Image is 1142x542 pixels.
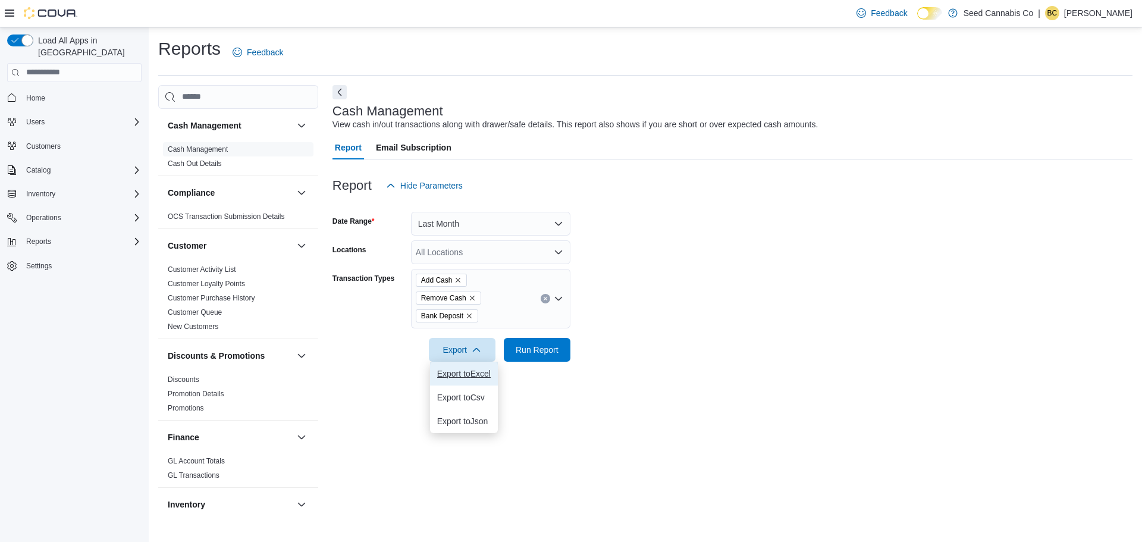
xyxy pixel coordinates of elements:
button: Finance [168,431,292,443]
button: Finance [294,430,309,444]
span: Export [436,338,488,362]
button: Export toExcel [430,362,498,386]
a: Customer Activity List [168,265,236,274]
a: Home [21,91,50,105]
h3: Finance [168,431,199,443]
button: Discounts & Promotions [168,350,292,362]
a: Promotion Details [168,390,224,398]
span: Customer Queue [168,308,222,317]
div: Compliance [158,209,318,228]
button: Compliance [168,187,292,199]
a: Feedback [228,40,288,64]
span: Promotion Details [168,389,224,399]
button: Export toCsv [430,386,498,409]
span: Bank Deposit [421,310,463,322]
span: BC [1047,6,1058,20]
h1: Reports [158,37,221,61]
button: Run Report [504,338,570,362]
a: Settings [21,259,57,273]
span: Email Subscription [376,136,451,159]
button: Customers [2,137,146,155]
span: Operations [21,211,142,225]
div: Discounts & Promotions [158,372,318,420]
button: Remove Add Cash from selection in this group [454,277,462,284]
button: Remove Remove Cash from selection in this group [469,295,476,302]
button: Clear input [541,294,550,303]
input: Dark Mode [917,7,942,20]
label: Locations [332,245,366,255]
p: Seed Cannabis Co [964,6,1034,20]
nav: Complex example [7,84,142,306]
span: Promotions [168,403,204,413]
span: Export to Csv [437,393,491,402]
h3: Cash Management [332,104,443,118]
a: Cash Management [168,145,228,153]
button: Inventory [21,187,60,201]
span: Operations [26,213,61,223]
p: [PERSON_NAME] [1064,6,1132,20]
span: Customer Purchase History [168,293,255,303]
span: Settings [26,261,52,271]
button: Export [429,338,495,362]
button: Last Month [411,212,570,236]
a: OCS Transaction Submission Details [168,212,285,221]
div: Bonnie Caldwell [1045,6,1059,20]
a: GL Transactions [168,471,219,480]
button: Next [332,85,347,99]
h3: Customer [168,240,206,252]
h3: Compliance [168,187,215,199]
button: Discounts & Promotions [294,349,309,363]
span: Inventory [21,187,142,201]
span: Remove Cash [421,292,466,304]
a: Discounts [168,375,199,384]
button: Inventory [168,499,292,510]
span: Customers [26,142,61,151]
a: Customer Queue [168,308,222,317]
div: Finance [158,454,318,487]
button: Operations [21,211,66,225]
button: Catalog [21,163,55,177]
span: GL Transactions [168,471,219,480]
button: Inventory [2,186,146,202]
a: New Customers [168,322,218,331]
button: Customer [168,240,292,252]
h3: Report [332,178,372,193]
span: Remove Cash [416,292,481,305]
span: Customer Loyalty Points [168,279,245,289]
button: Operations [2,209,146,226]
span: Customers [21,139,142,153]
label: Transaction Types [332,274,394,283]
button: Customer [294,239,309,253]
button: Export toJson [430,409,498,433]
button: Reports [21,234,56,249]
span: GL Account Totals [168,456,225,466]
button: Users [21,115,49,129]
span: Home [21,90,142,105]
button: Compliance [294,186,309,200]
span: Inventory [26,189,55,199]
label: Date Range [332,217,375,226]
h3: Discounts & Promotions [168,350,265,362]
a: GL Account Totals [168,457,225,465]
span: Catalog [21,163,142,177]
a: Promotions [168,404,204,412]
a: Cash Out Details [168,159,222,168]
span: Reports [26,237,51,246]
button: Open list of options [554,247,563,257]
span: Run Report [516,344,559,356]
span: Report [335,136,362,159]
span: Catalog [26,165,51,175]
div: Customer [158,262,318,339]
div: View cash in/out transactions along with drawer/safe details. This report also shows if you are s... [332,118,818,131]
button: Cash Management [294,118,309,133]
span: Hide Parameters [400,180,463,192]
a: Customers [21,139,65,153]
span: Feedback [871,7,907,19]
span: Users [21,115,142,129]
button: Reports [2,233,146,250]
button: Hide Parameters [381,174,468,198]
